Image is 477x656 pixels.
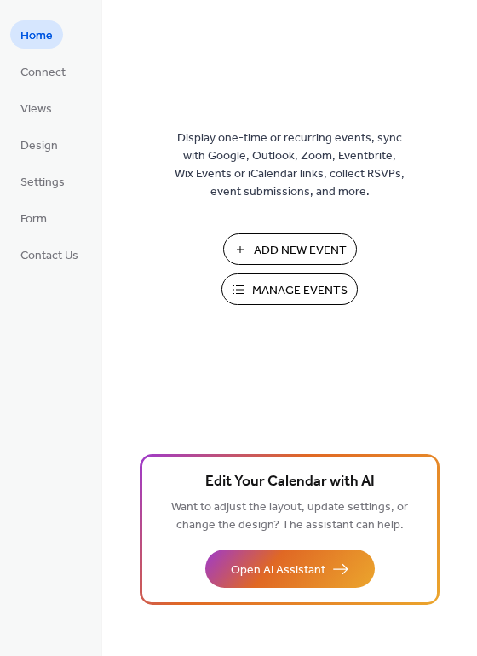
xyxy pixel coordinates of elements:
a: Settings [10,167,75,195]
a: Contact Us [10,240,89,268]
span: Connect [20,64,66,82]
span: Edit Your Calendar with AI [205,470,375,494]
button: Manage Events [221,273,358,305]
span: Contact Us [20,247,78,265]
a: Connect [10,57,76,85]
span: Want to adjust the layout, update settings, or change the design? The assistant can help. [171,496,408,537]
span: Home [20,27,53,45]
span: Views [20,101,52,118]
span: Display one-time or recurring events, sync with Google, Outlook, Zoom, Eventbrite, Wix Events or ... [175,129,405,201]
span: Open AI Assistant [231,561,325,579]
span: Manage Events [252,282,348,300]
span: Design [20,137,58,155]
span: Form [20,210,47,228]
span: Settings [20,174,65,192]
span: Add New Event [254,242,347,260]
a: Form [10,204,57,232]
a: Home [10,20,63,49]
a: Design [10,130,68,158]
a: Views [10,94,62,122]
button: Open AI Assistant [205,550,375,588]
button: Add New Event [223,233,357,265]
